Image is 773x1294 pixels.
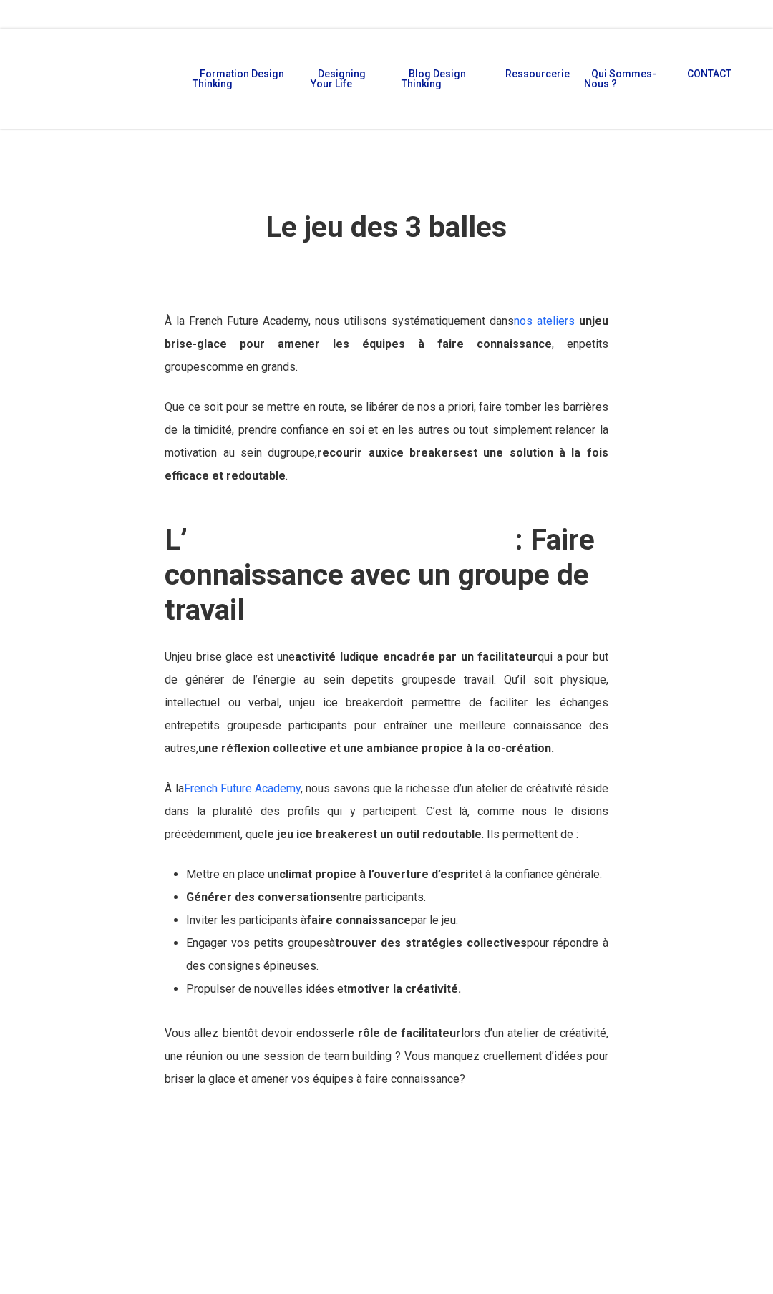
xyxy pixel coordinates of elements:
strong: activité ludique encadrée par un facilitateur [295,650,538,663]
a: Ressourcerie [498,69,570,89]
span: Inviter les participants à [186,913,306,927]
span: À la French Future Academy, nous utilisons systématiquement dans [165,314,591,328]
a: CONTACT [680,69,731,89]
span: intérêt du jeu brise glace [190,522,513,557]
a: French Future Academy [184,782,301,795]
span: comme en grands. [206,360,298,374]
span: à pour répondre à des consignes épineuses. [186,936,608,973]
span: , [315,446,386,459]
span: Formation Design Thinking [193,68,284,89]
strong: le jeu ice breaker [264,827,359,841]
span: . [165,446,608,482]
span: par le jeu. [411,913,458,927]
strong: un [579,314,592,328]
span: Un [165,650,178,663]
span: À la , nous savons que la richesse d’un atelier de créativité réside dans la pluralité des profil... [165,782,608,841]
strong: faire connaissance [306,913,411,927]
strong: L’ : Faire connaissance avec un groupe de travail [165,522,595,628]
span: de travail. Qu’il soit physique, intellectuel ou verbal, un [165,673,608,709]
span: entre participants. [186,890,426,904]
span: . Ils permettent de : [359,827,578,841]
span: Engager vos [186,936,250,950]
span: petits groupes [364,673,443,686]
span: Qui sommes-nous ? [584,68,656,89]
strong: Le jeu des 3 balles [266,210,507,244]
strong: une réflexion collective et une ambiance propice à la co-création. [198,741,554,755]
span: est une qui a pour but de générer de l’énergie au sein de [165,650,608,686]
a: Formation Design Thinking [193,69,296,89]
strong: climat propice à l’ouverture d’esprit [279,867,472,881]
strong: est une solution à la fois efficace et redoutable [165,446,608,482]
span: Blog Design Thinking [402,68,466,89]
strong: motiver la créativité. [347,982,461,996]
a: Blog Design Thinking [402,69,484,89]
strong: le rôle de facilitateur [344,1026,461,1040]
span: petits groupes [254,936,329,950]
span: de participants pour entraîner une meilleure connaissance des autres, [165,719,608,755]
span: , en [552,337,579,351]
strong: ice breakers [387,446,460,459]
span: Designing Your Life [311,68,366,89]
span: jeu brise glace [178,650,253,663]
span: doit permettre de faciliter les échanges entre [165,696,608,732]
strong: trouver des stratégies collectives [335,936,527,950]
span: Vous allez bientôt devoir endosser lors d’un atelier de créativité, une réunion ou une session de... [165,1026,608,1086]
strong: jeu brise-glace pour amener les équipes à faire connaissance [165,314,608,351]
span: Propulser de nouvelles idées et [186,982,461,996]
span: Mettre en place un et à la confiance générale. [186,867,602,881]
a: Designing Your Life [311,69,387,89]
span: petits groupes [165,337,608,374]
a: nos ateliers [514,314,575,328]
span: faire connaissance [365,1072,460,1086]
span: groupe [280,446,315,459]
strong: Générer des conversations [186,890,336,904]
strong: est un outil redoutable [359,827,482,841]
strong: recourir aux [317,446,386,459]
span: Ressourcerie [505,68,570,79]
img: French Future Academy [20,50,171,107]
span: ? [460,1072,465,1086]
span: Que ce soit pour se mettre en route, se libérer de nos a priori, faire tomber les barrières de la... [165,400,608,459]
a: Qui sommes-nous ? [584,69,666,89]
span: petits groupes [190,719,268,732]
span: jeu ice breaker [301,696,384,709]
span: CONTACT [687,68,731,79]
em: NOTRE JEU ICEBREAKER [202,165,570,203]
